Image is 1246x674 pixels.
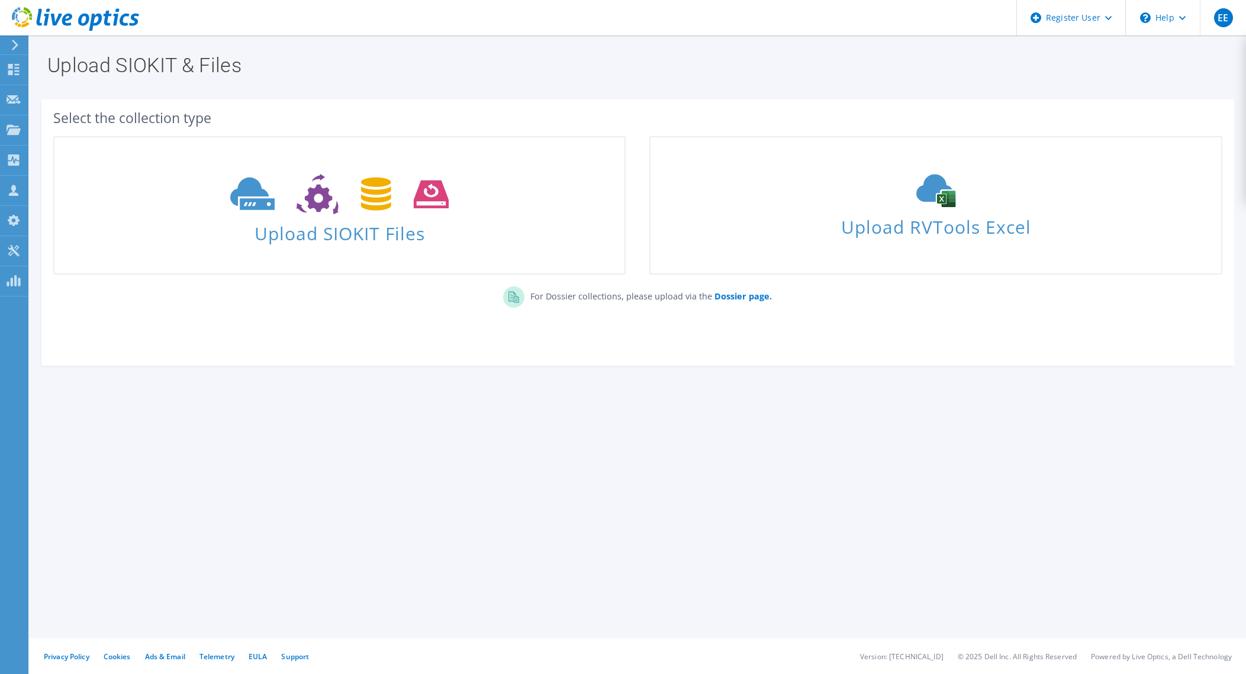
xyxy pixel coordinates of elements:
[249,652,267,662] a: EULA
[44,652,89,662] a: Privacy Policy
[199,652,234,662] a: Telemetry
[649,136,1222,275] a: Upload RVTools Excel
[1140,12,1151,23] svg: \n
[714,291,772,302] b: Dossier page.
[651,211,1221,237] span: Upload RVTools Excel
[104,652,131,662] a: Cookies
[1091,652,1232,662] li: Powered by Live Optics, a Dell Technology
[1214,8,1233,27] span: EE
[524,286,772,303] p: For Dossier collections, please upload via the
[145,652,185,662] a: Ads & Email
[54,217,624,243] span: Upload SIOKIT Files
[712,291,772,302] a: Dossier page.
[47,55,1222,75] h1: Upload SIOKIT & Files
[860,652,944,662] li: Version: [TECHNICAL_ID]
[958,652,1077,662] li: © 2025 Dell Inc. All Rights Reserved
[53,111,1222,124] div: Select the collection type
[53,136,626,275] a: Upload SIOKIT Files
[281,652,309,662] a: Support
